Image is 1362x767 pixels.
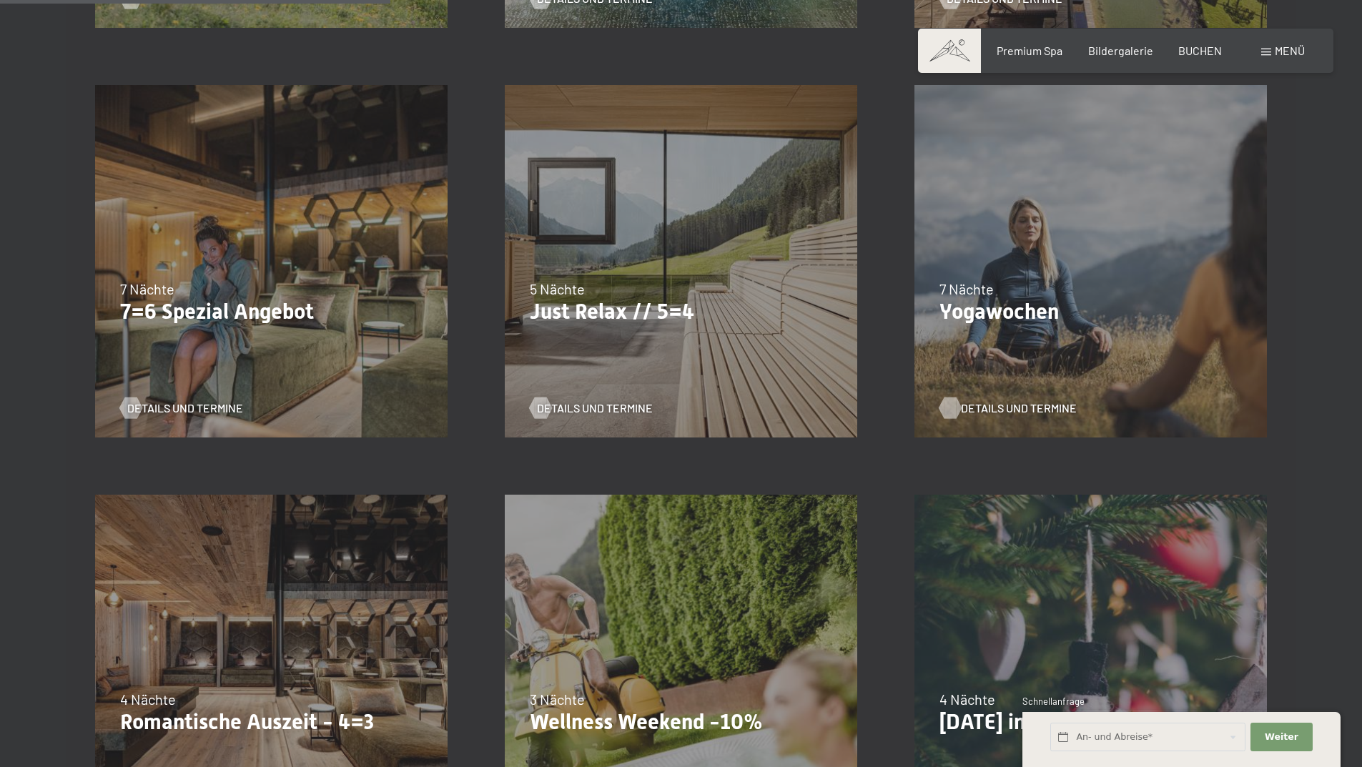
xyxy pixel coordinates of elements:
p: Romantische Auszeit - 4=3 [120,709,423,735]
span: 3 Nächte [530,691,585,708]
p: Wellness Weekend -10% [530,709,832,735]
span: Weiter [1265,731,1298,743]
span: 7 Nächte [939,280,994,297]
a: Details und Termine [120,400,243,416]
span: 5 Nächte [530,280,585,297]
button: Weiter [1250,723,1312,752]
span: Schnellanfrage [1022,696,1085,707]
p: Just Relax // 5=4 [530,299,832,325]
span: Details und Termine [537,400,653,416]
a: Details und Termine [530,400,653,416]
span: 4 Nächte [939,691,995,708]
span: 7 Nächte [120,280,174,297]
p: [DATE] in den Alpen | -15% [939,709,1242,735]
span: 4 Nächte [120,691,176,708]
a: BUCHEN [1178,44,1222,57]
a: Bildergalerie [1088,44,1153,57]
a: Details und Termine [939,400,1062,416]
p: 7=6 Spezial Angebot [120,299,423,325]
span: Details und Termine [961,400,1077,416]
p: Yogawochen [939,299,1242,325]
span: Details und Termine [127,400,243,416]
span: Menü [1275,44,1305,57]
a: Premium Spa [997,44,1062,57]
